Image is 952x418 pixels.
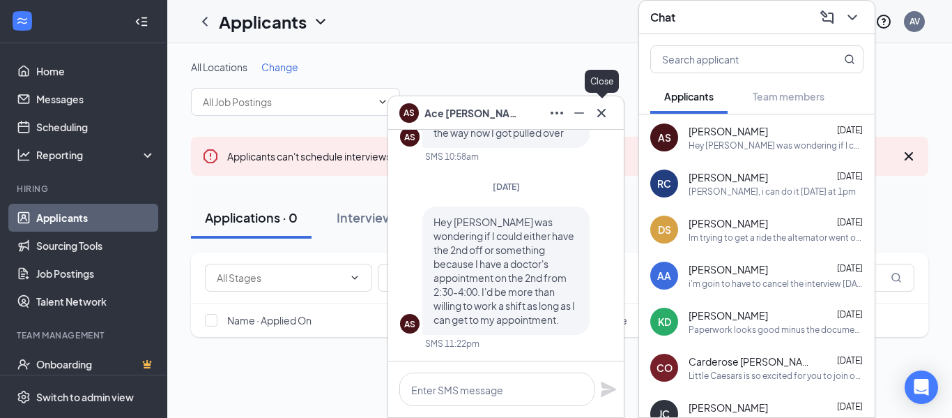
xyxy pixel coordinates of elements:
div: Open Intercom Messenger [905,371,938,404]
svg: Collapse [135,15,148,29]
svg: Plane [600,381,617,398]
h1: Applicants [219,10,307,33]
div: Applications · 0 [205,209,298,226]
span: [DATE] [493,181,520,192]
svg: Error [202,148,219,165]
div: [PERSON_NAME], i can do it [DATE] at 1pm [689,186,856,197]
input: All Stages [217,270,344,285]
a: Messages [36,85,155,113]
div: Interviews · 77 [337,209,422,226]
svg: WorkstreamLogo [15,14,29,28]
a: Sourcing Tools [36,232,155,260]
div: Reporting [36,148,156,162]
div: i'm goin to have to cancel the interview [DATE], i've had a family emergency come up and i won't ... [689,278,863,290]
span: [PERSON_NAME] [689,401,768,415]
div: Hey [PERSON_NAME] was wondering if I could either have the 2nd off or something because I have a ... [689,140,863,151]
svg: ChevronDown [377,96,388,107]
svg: Settings [17,390,31,404]
svg: Cross [593,105,610,121]
span: [DATE] [837,401,863,412]
svg: MagnifyingGlass [891,272,902,283]
svg: ChevronDown [312,13,329,30]
svg: MagnifyingGlass [844,54,855,65]
h3: Chat [650,10,675,25]
svg: ComposeMessage [819,9,836,26]
div: CO [657,361,673,375]
div: AA [657,269,671,283]
input: Search applicant [651,46,816,73]
svg: Cross [900,148,917,165]
span: [DATE] [837,309,863,320]
div: SMS 11:22pm [425,338,479,350]
svg: Analysis [17,148,31,162]
button: ChevronDown [841,6,863,29]
span: [PERSON_NAME] [689,216,768,230]
svg: Ellipses [548,105,565,121]
span: [DATE] [837,217,863,227]
span: All Locations [191,61,247,73]
svg: ChevronDown [349,272,360,283]
span: [DATE] [837,171,863,181]
span: Hey [PERSON_NAME] was wondering if I could either have the 2nd off or something because I have a ... [433,216,575,326]
svg: ChevronLeft [197,13,213,30]
button: ComposeMessage [816,6,838,29]
a: Job Postings [36,260,155,288]
div: Paperwork looks good minus the document photos. I need you to redo them please following the dire... [689,324,863,336]
a: Applicants [36,204,155,232]
div: AS [658,130,671,144]
svg: ChevronDown [844,9,861,26]
span: [DATE] [837,125,863,135]
span: Ace [PERSON_NAME] [424,105,522,121]
span: Team members [753,90,824,103]
button: Filter Filters [378,264,449,292]
span: Applicants can't schedule interviews. [227,150,506,163]
div: Close [585,70,619,93]
a: OnboardingCrown [36,350,155,378]
div: AS [404,131,415,143]
button: Cross [590,102,613,124]
div: AV [909,15,920,27]
div: KD [658,315,671,329]
span: [PERSON_NAME] [689,170,768,184]
span: Carderose [PERSON_NAME] [689,354,814,368]
span: Applicants [664,90,714,103]
div: RC [657,177,671,191]
a: Talent Network [36,288,155,315]
div: DS [658,223,671,237]
span: [DATE] [837,355,863,366]
button: Minimize [568,102,590,124]
span: Name · Applied On [227,313,312,327]
div: Hiring [17,183,153,195]
svg: Minimize [571,105,588,121]
button: Ellipses [546,102,568,124]
div: Team Management [17,329,153,341]
a: Home [36,57,155,85]
span: [PERSON_NAME] [689,124,768,138]
div: Little Caesars is so excited for you to join our team! Do you know anyone else who might be inter... [689,370,863,382]
span: [DATE] [837,263,863,274]
svg: QuestionInfo [875,13,892,30]
div: AS [404,318,415,330]
span: [PERSON_NAME] [689,262,768,276]
a: Scheduling [36,113,155,141]
div: SMS 10:58am [425,151,479,163]
div: Switch to admin view [36,390,134,404]
input: All Job Postings [203,94,371,110]
span: Change [261,61,298,73]
span: [PERSON_NAME] [689,308,768,322]
div: Im trying to get a ride the alternator went out on my car [689,232,863,244]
